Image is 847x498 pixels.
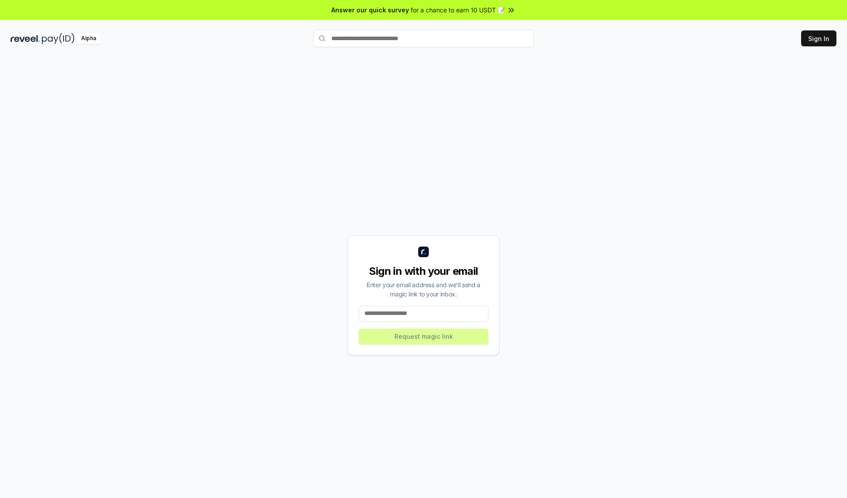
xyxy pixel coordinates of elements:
button: Sign In [801,30,836,46]
span: for a chance to earn 10 USDT 📝 [411,5,505,15]
img: reveel_dark [11,33,40,44]
img: logo_small [418,247,429,257]
div: Alpha [76,33,101,44]
span: Answer our quick survey [331,5,409,15]
img: pay_id [42,33,75,44]
div: Sign in with your email [359,264,488,278]
div: Enter your email address and we’ll send a magic link to your inbox. [359,280,488,299]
